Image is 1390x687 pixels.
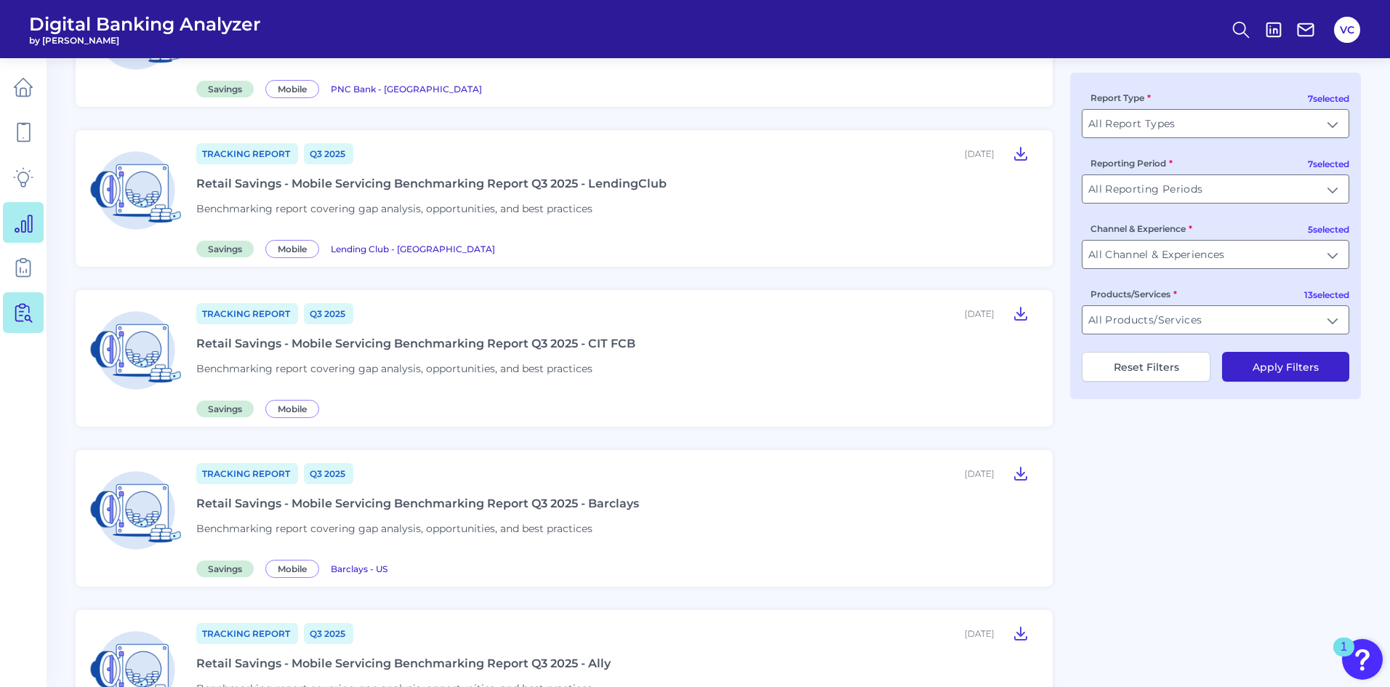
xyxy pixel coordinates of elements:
a: Q3 2025 [304,623,353,644]
span: Digital Banking Analyzer [29,13,261,35]
label: Products/Services [1090,289,1177,300]
div: Retail Savings - Mobile Servicing Benchmarking Report Q3 2025 - Barclays [196,497,639,510]
img: Savings [87,302,185,399]
a: Lending Club - [GEOGRAPHIC_DATA] [331,241,495,255]
div: [DATE] [965,148,995,159]
button: Reset Filters [1082,352,1210,382]
div: [DATE] [965,628,995,639]
label: Reporting Period [1090,158,1173,169]
span: Benchmarking report covering gap analysis, opportunities, and best practices [196,202,592,215]
a: Savings [196,81,260,95]
a: Savings [196,241,260,255]
span: Mobile [265,560,319,578]
button: VC [1334,17,1360,43]
span: Savings [196,401,254,417]
a: Tracking Report [196,463,298,484]
img: Savings [87,462,185,559]
label: Channel & Experience [1090,223,1192,234]
span: by [PERSON_NAME] [29,35,261,46]
a: Mobile [265,81,325,95]
span: Barclays - US [331,563,387,574]
div: Retail Savings - Mobile Servicing Benchmarking Report Q3 2025 - LendingClub [196,177,667,190]
button: Retail Savings - Mobile Servicing Benchmarking Report Q3 2025 - LendingClub [1006,142,1035,165]
button: Apply Filters [1222,352,1349,382]
a: Tracking Report [196,143,298,164]
div: Retail Savings - Mobile Servicing Benchmarking Report Q3 2025 - CIT FCB [196,337,635,350]
a: Mobile [265,561,325,575]
a: Savings [196,561,260,575]
button: Retail Savings - Mobile Servicing Benchmarking Report Q3 2025 - Ally [1006,622,1035,645]
a: Q3 2025 [304,463,353,484]
span: Lending Club - [GEOGRAPHIC_DATA] [331,244,495,254]
a: Tracking Report [196,303,298,324]
div: [DATE] [965,468,995,479]
button: Retail Savings - Mobile Servicing Benchmarking Report Q3 2025 - CIT FCB [1006,302,1035,325]
button: Open Resource Center, 1 new notification [1342,639,1383,680]
a: Mobile [265,401,325,415]
button: Retail Savings - Mobile Servicing Benchmarking Report Q3 2025 - Barclays [1006,462,1035,485]
span: Savings [196,81,254,97]
div: Retail Savings - Mobile Servicing Benchmarking Report Q3 2025 - Ally [196,656,611,670]
span: Mobile [265,80,319,98]
a: Tracking Report [196,623,298,644]
a: Mobile [265,241,325,255]
span: PNC Bank - [GEOGRAPHIC_DATA] [331,84,482,95]
a: Q3 2025 [304,143,353,164]
a: Q3 2025 [304,303,353,324]
span: Savings [196,561,254,577]
div: [DATE] [965,308,995,319]
span: Benchmarking report covering gap analysis, opportunities, and best practices [196,362,592,375]
span: Mobile [265,240,319,258]
span: Benchmarking report covering gap analysis, opportunities, and best practices [196,522,592,535]
a: PNC Bank - [GEOGRAPHIC_DATA] [331,81,482,95]
label: Report Type [1090,92,1151,103]
div: 1 [1341,647,1347,666]
a: Barclays - US [331,561,387,575]
img: Savings [87,142,185,239]
span: Savings [196,241,254,257]
span: Mobile [265,400,319,418]
a: Savings [196,401,260,415]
